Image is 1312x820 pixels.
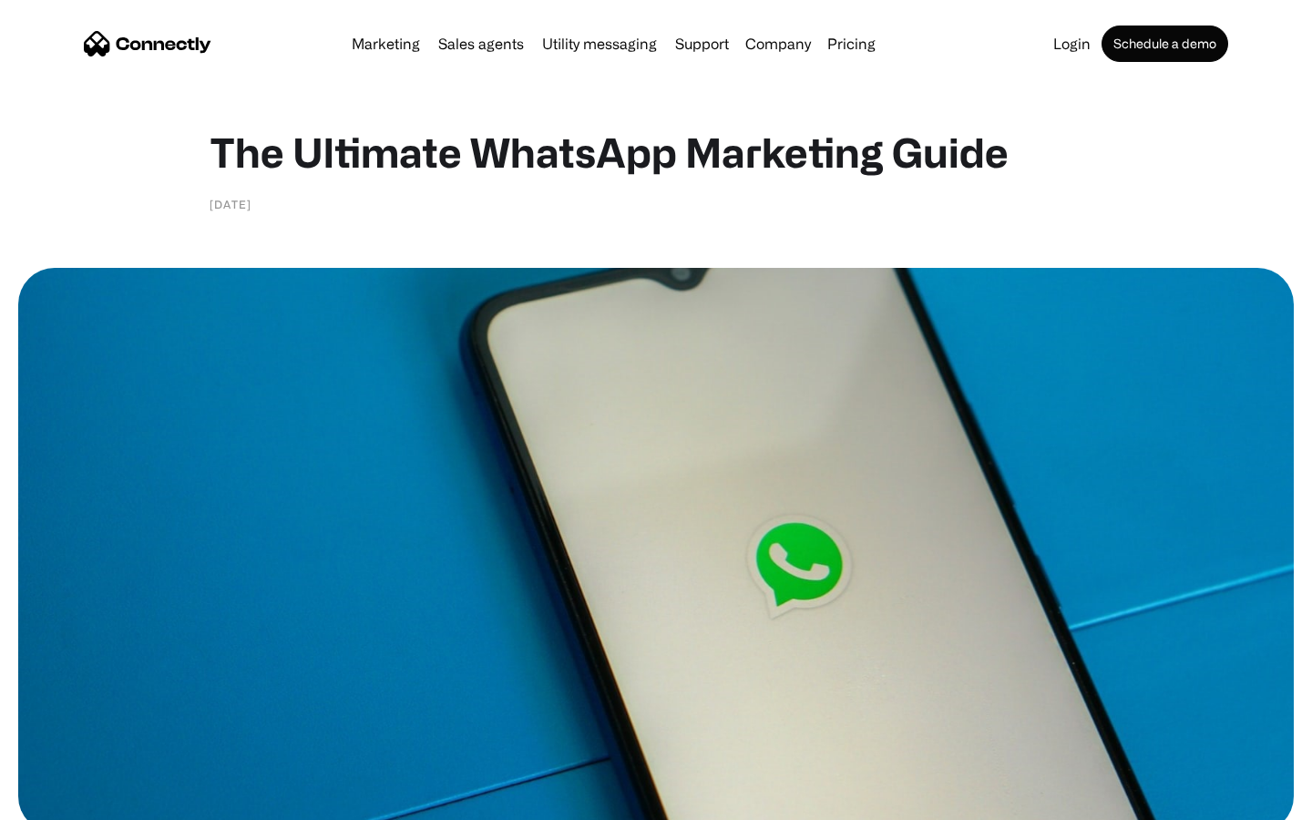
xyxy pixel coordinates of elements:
[745,31,811,56] div: Company
[210,128,1102,177] h1: The Ultimate WhatsApp Marketing Guide
[668,36,736,51] a: Support
[820,36,883,51] a: Pricing
[431,36,531,51] a: Sales agents
[740,31,816,56] div: Company
[1046,36,1098,51] a: Login
[84,30,211,57] a: home
[1102,26,1228,62] a: Schedule a demo
[535,36,664,51] a: Utility messaging
[344,36,427,51] a: Marketing
[36,788,109,814] ul: Language list
[210,195,251,213] div: [DATE]
[18,788,109,814] aside: Language selected: English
